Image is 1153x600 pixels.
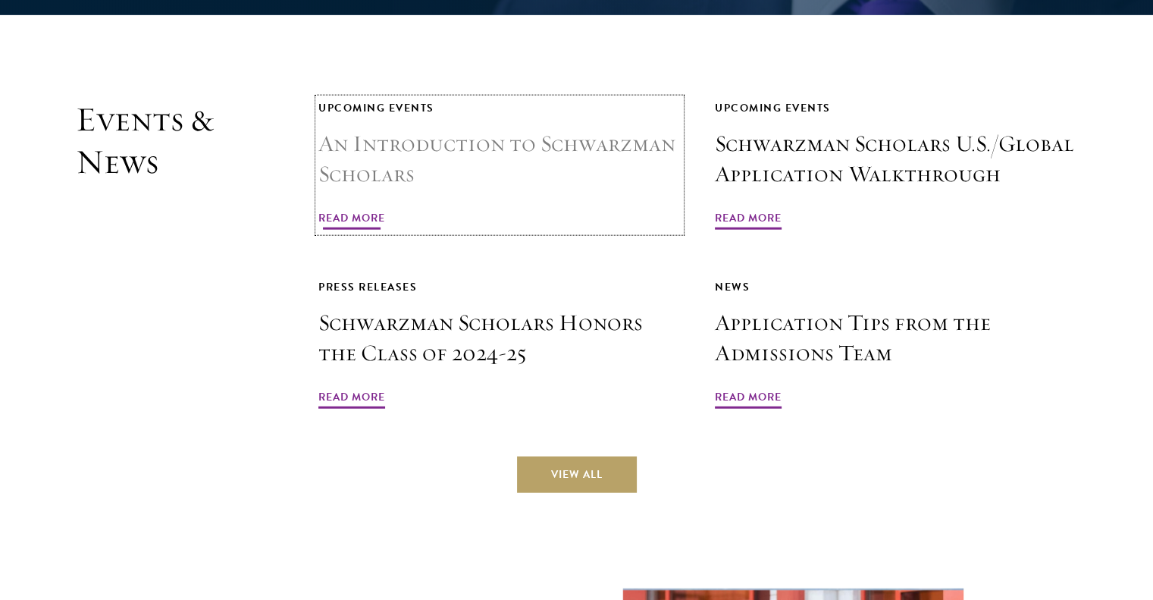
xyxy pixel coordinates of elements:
[318,278,681,297] div: Press Releases
[318,209,385,232] span: Read More
[318,278,681,411] a: Press Releases Schwarzman Scholars Honors the Class of 2024-25 Read More
[318,99,681,118] div: Upcoming Events
[715,278,1077,411] a: News Application Tips from the Admissions Team Read More
[715,388,782,411] span: Read More
[715,278,1077,297] div: News
[318,388,385,411] span: Read More
[715,99,1077,118] div: Upcoming Events
[517,457,637,493] a: View All
[715,129,1077,190] h3: Schwarzman Scholars U.S./Global Application Walkthrough
[715,209,782,232] span: Read More
[715,308,1077,369] h3: Application Tips from the Admissions Team
[318,99,681,232] a: Upcoming Events An Introduction to Schwarzman Scholars Read More
[76,99,243,411] h2: Events & News
[715,99,1077,232] a: Upcoming Events Schwarzman Scholars U.S./Global Application Walkthrough Read More
[318,308,681,369] h3: Schwarzman Scholars Honors the Class of 2024-25
[318,129,681,190] h3: An Introduction to Schwarzman Scholars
